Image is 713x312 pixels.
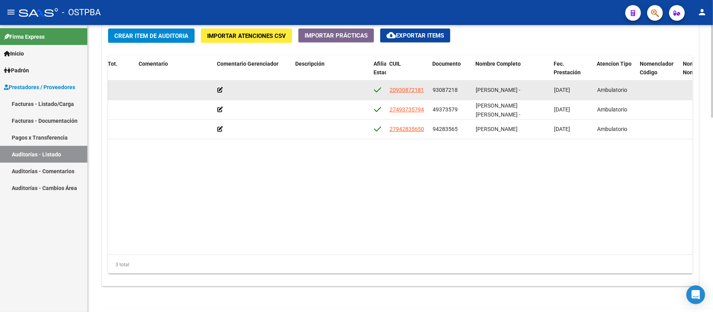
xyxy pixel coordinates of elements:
[4,49,24,58] span: Inicio
[433,126,458,132] span: 94283565
[429,56,472,90] datatable-header-cell: Documento
[295,61,325,67] span: Descripción
[594,56,637,90] datatable-header-cell: Atencion Tipo
[380,29,450,43] button: Exportar Items
[207,32,286,39] span: Importar Atenciones CSV
[298,29,374,43] button: Importar Prácticas
[292,56,370,90] datatable-header-cell: Descripción
[390,87,424,93] span: 20930872181
[390,106,424,113] span: 27493735794
[6,7,16,17] mat-icon: menu
[476,102,520,118] span: [PERSON_NAME] [PERSON_NAME] -
[640,61,673,76] span: Nomenclador Código
[305,32,368,39] span: Importar Prácticas
[476,126,518,132] span: [PERSON_NAME]
[4,83,75,91] span: Prestadores / Proveedores
[84,61,117,67] span: Debitado Tot.
[432,61,461,67] span: Documento
[597,106,627,113] span: Ambulatorio
[697,7,707,17] mat-icon: person
[62,4,101,21] span: - OSTPBA
[201,29,292,43] button: Importar Atenciones CSV
[597,87,627,93] span: Ambulatorio
[554,61,581,76] span: Fec. Prestación
[597,61,632,67] span: Atencion Tipo
[370,56,386,90] datatable-header-cell: Afiliado Estado
[81,56,135,90] datatable-header-cell: Debitado Tot.
[386,56,429,90] datatable-header-cell: CUIL
[114,32,188,39] span: Crear Item de Auditoria
[472,56,551,90] datatable-header-cell: Nombre Completo
[386,32,444,39] span: Exportar Items
[554,106,570,113] span: [DATE]
[108,255,693,274] div: 3 total
[4,66,29,75] span: Padrón
[433,87,458,93] span: 93087218
[390,126,424,132] span: 27942835650
[686,285,705,304] div: Open Intercom Messenger
[597,126,627,132] span: Ambulatorio
[554,126,570,132] span: [DATE]
[374,61,393,76] span: Afiliado Estado
[135,56,214,90] datatable-header-cell: Comentario
[139,61,168,67] span: Comentario
[637,56,680,90] datatable-header-cell: Nomenclador Código
[386,30,396,40] mat-icon: cloud_download
[551,56,594,90] datatable-header-cell: Fec. Prestación
[108,29,195,43] button: Crear Item de Auditoria
[217,61,278,67] span: Comentario Gerenciador
[4,32,45,41] span: Firma Express
[554,87,570,93] span: [DATE]
[476,87,520,93] span: [PERSON_NAME] -
[433,106,458,113] span: 49373579
[214,56,292,90] datatable-header-cell: Comentario Gerenciador
[389,61,401,67] span: CUIL
[475,61,521,67] span: Nombre Completo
